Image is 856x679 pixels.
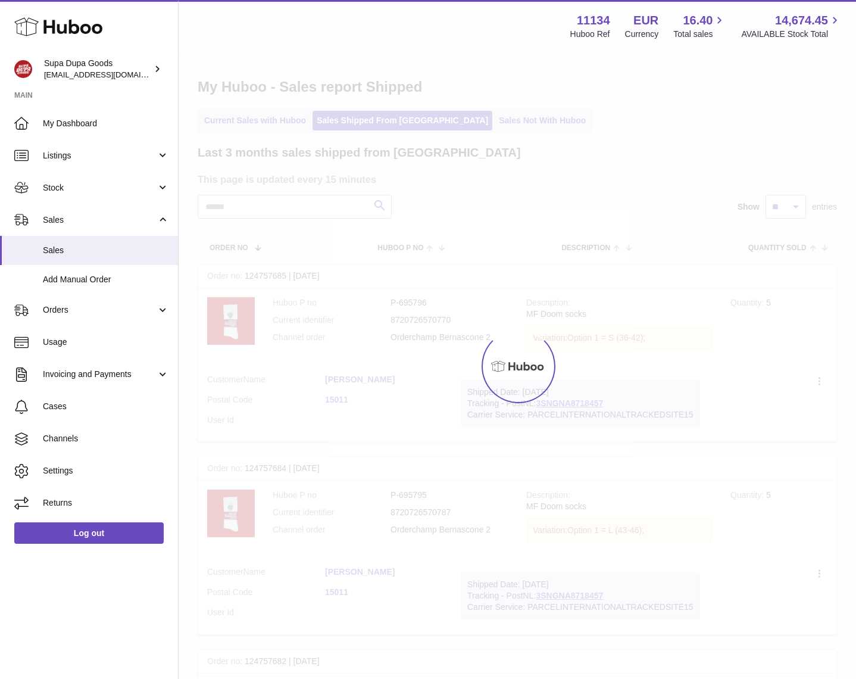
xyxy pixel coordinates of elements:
[625,29,659,40] div: Currency
[673,29,726,40] span: Total sales
[43,433,169,444] span: Channels
[673,13,726,40] a: 16.40 Total sales
[44,70,175,79] span: [EMAIL_ADDRESS][DOMAIN_NAME]
[43,337,169,348] span: Usage
[14,522,164,544] a: Log out
[43,304,157,316] span: Orders
[43,118,169,129] span: My Dashboard
[43,497,169,509] span: Returns
[14,60,32,78] img: hello@slayalldayofficial.com
[683,13,713,29] span: 16.40
[43,465,169,476] span: Settings
[44,58,151,80] div: Supa Dupa Goods
[570,29,610,40] div: Huboo Ref
[741,13,842,40] a: 14,674.45 AVAILABLE Stock Total
[43,182,157,194] span: Stock
[43,274,169,285] span: Add Manual Order
[633,13,658,29] strong: EUR
[43,214,157,226] span: Sales
[43,401,169,412] span: Cases
[43,245,169,256] span: Sales
[43,369,157,380] span: Invoicing and Payments
[741,29,842,40] span: AVAILABLE Stock Total
[43,150,157,161] span: Listings
[775,13,828,29] span: 14,674.45
[577,13,610,29] strong: 11134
